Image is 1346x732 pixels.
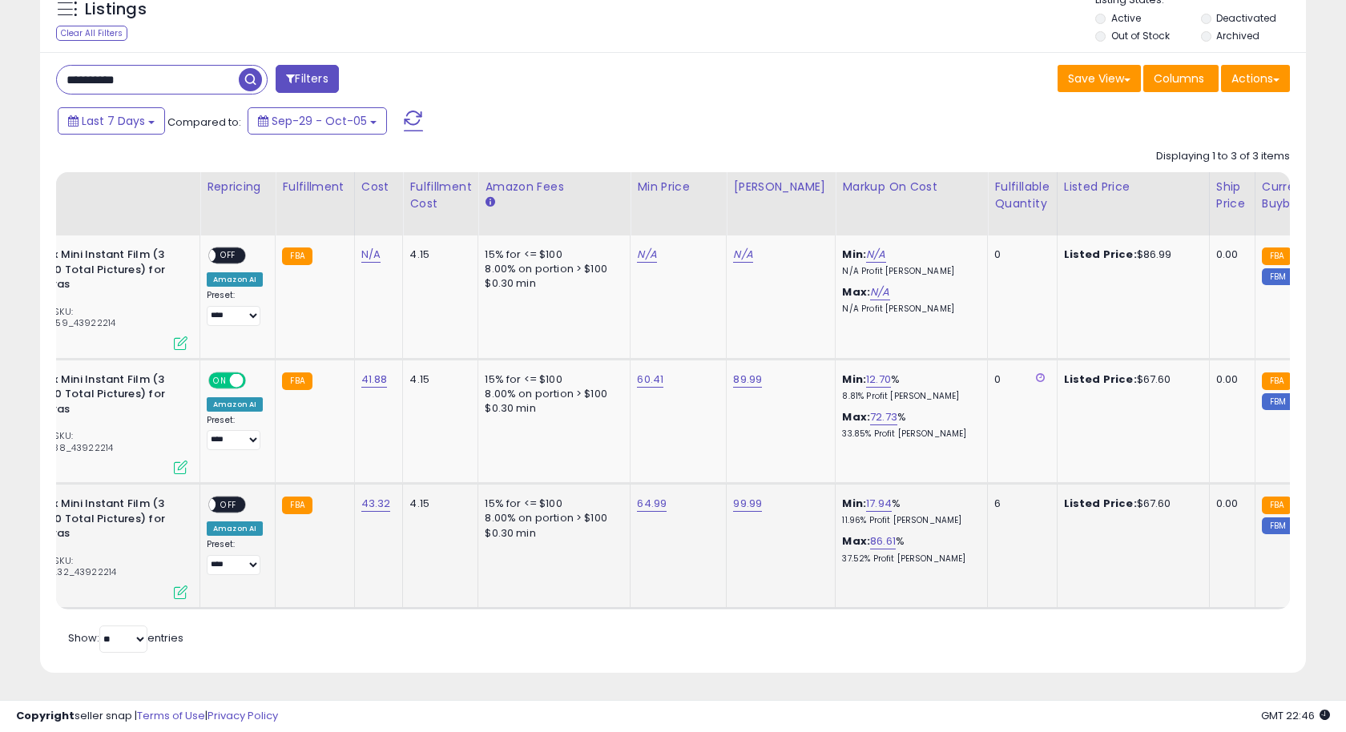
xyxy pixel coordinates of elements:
b: Min: [842,372,866,387]
b: Listed Price: [1064,496,1137,511]
div: Displaying 1 to 3 of 3 items [1156,149,1290,164]
div: Ship Price [1216,179,1248,212]
a: 60.41 [637,372,663,388]
div: $0.30 min [485,526,618,541]
button: Sep-29 - Oct-05 [248,107,387,135]
div: 15% for <= $100 [485,497,618,511]
span: Sep-29 - Oct-05 [272,113,367,129]
strong: Copyright [16,708,75,723]
b: Max: [842,533,870,549]
div: $0.30 min [485,276,618,291]
p: 37.52% Profit [PERSON_NAME] [842,553,975,565]
p: 11.96% Profit [PERSON_NAME] [842,515,975,526]
a: N/A [637,247,656,263]
th: The percentage added to the cost of goods (COGS) that forms the calculator for Min & Max prices. [836,172,988,235]
div: seller snap | | [16,709,278,724]
div: Listed Price [1064,179,1203,195]
button: Save View [1058,65,1141,92]
button: Filters [276,65,338,93]
div: $0.30 min [485,401,618,416]
small: FBA [1262,247,1292,265]
div: [PERSON_NAME] [733,179,828,195]
div: % [842,497,975,526]
span: Show: entries [68,630,183,646]
div: 0 [994,247,1044,262]
div: 4.15 [409,247,465,262]
a: 72.73 [870,409,897,425]
span: Last 7 Days [82,113,145,129]
span: Columns [1154,70,1204,86]
a: N/A [733,247,752,263]
small: FBM [1262,517,1293,534]
p: N/A Profit [PERSON_NAME] [842,304,975,315]
div: 4.15 [409,497,465,511]
small: FBM [1262,393,1293,410]
div: Markup on Cost [842,179,981,195]
div: % [842,534,975,564]
div: Fulfillable Quantity [994,179,1050,212]
a: N/A [361,247,381,263]
small: FBA [282,497,312,514]
div: 8.00% on portion > $100 [485,262,618,276]
div: Current Buybox Price [1262,179,1344,212]
small: FBA [282,372,312,390]
p: 8.81% Profit [PERSON_NAME] [842,391,975,402]
a: 99.99 [733,496,762,512]
label: Deactivated [1216,11,1276,25]
div: 6 [994,497,1044,511]
b: Max: [842,284,870,300]
div: Amazon AI [207,397,263,412]
label: Active [1111,11,1141,25]
div: Preset: [207,539,263,575]
b: Min: [842,496,866,511]
label: Archived [1216,29,1259,42]
div: % [842,372,975,402]
small: FBA [1262,497,1292,514]
div: Fulfillment Cost [409,179,471,212]
span: OFF [216,498,241,512]
span: OFF [216,249,241,263]
span: 2025-10-13 22:46 GMT [1261,708,1330,723]
small: FBA [282,247,312,265]
b: Max: [842,409,870,424]
div: 4.15 [409,372,465,387]
div: Preset: [207,415,263,451]
button: Actions [1221,65,1290,92]
div: Cost [361,179,397,195]
div: Amazon Fees [485,179,623,195]
div: 0.00 [1216,247,1243,262]
div: Fulfillment [282,179,347,195]
div: $67.60 [1064,372,1197,387]
small: Amazon Fees. [485,195,494,210]
div: 0 [994,372,1044,387]
button: Last 7 Days [58,107,165,135]
div: $67.60 [1064,497,1197,511]
b: Listed Price: [1064,372,1137,387]
div: 15% for <= $100 [485,247,618,262]
a: 64.99 [637,496,667,512]
div: Min Price [637,179,719,195]
small: FBA [1262,372,1292,390]
div: 8.00% on portion > $100 [485,511,618,525]
a: N/A [866,247,885,263]
a: 86.61 [870,533,896,549]
div: 0.00 [1216,372,1243,387]
a: 41.88 [361,372,388,388]
div: % [842,410,975,440]
a: 43.32 [361,496,391,512]
div: Preset: [207,290,263,326]
span: ON [210,373,230,387]
a: Privacy Policy [208,708,278,723]
button: Columns [1143,65,1219,92]
a: 89.99 [733,372,762,388]
label: Out of Stock [1111,29,1170,42]
div: $86.99 [1064,247,1197,262]
div: Amazon AI [207,521,263,536]
div: Repricing [207,179,268,195]
small: FBM [1262,268,1293,285]
a: N/A [870,284,889,300]
a: Terms of Use [137,708,205,723]
div: 0.00 [1216,497,1243,511]
div: Clear All Filters [56,26,127,41]
a: 17.94 [866,496,892,512]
